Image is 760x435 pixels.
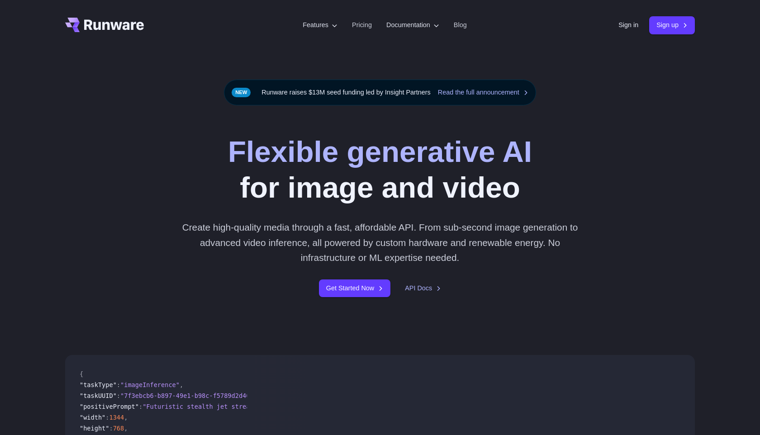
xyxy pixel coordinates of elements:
[142,403,480,410] span: "Futuristic stealth jet streaking through a neon-lit cityscape with glowing purple exhaust"
[105,414,109,421] span: :
[113,425,124,432] span: 768
[124,425,128,432] span: ,
[120,381,180,388] span: "imageInference"
[117,392,120,399] span: :
[303,20,337,30] label: Features
[454,20,467,30] a: Blog
[124,414,128,421] span: ,
[618,20,638,30] a: Sign in
[224,80,536,105] div: Runware raises $13M seed funding led by Insight Partners
[80,370,83,378] span: {
[352,20,372,30] a: Pricing
[109,425,113,432] span: :
[386,20,439,30] label: Documentation
[109,414,124,421] span: 1344
[80,381,117,388] span: "taskType"
[117,381,120,388] span: :
[438,87,528,98] a: Read the full announcement
[179,220,582,265] p: Create high-quality media through a fast, affordable API. From sub-second image generation to adv...
[120,392,261,399] span: "7f3ebcb6-b897-49e1-b98c-f5789d2d40d7"
[228,134,532,205] h1: for image and video
[80,403,139,410] span: "positivePrompt"
[139,403,142,410] span: :
[405,283,441,293] a: API Docs
[80,414,105,421] span: "width"
[80,392,117,399] span: "taskUUID"
[319,279,390,297] a: Get Started Now
[649,16,695,34] a: Sign up
[65,18,144,32] a: Go to /
[80,425,109,432] span: "height"
[180,381,183,388] span: ,
[228,135,532,168] strong: Flexible generative AI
